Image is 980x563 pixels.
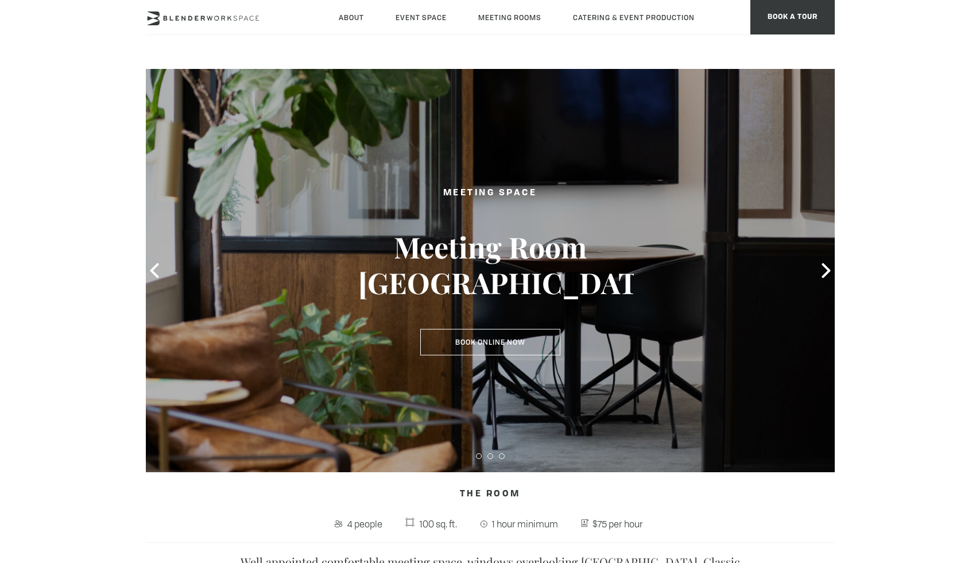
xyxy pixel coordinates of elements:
a: Book Online Now [420,329,560,356]
h2: Meeting Space [358,186,622,200]
span: $75 per hour [590,515,646,533]
span: 100 sq. ft. [417,515,460,533]
h4: The Room [146,484,835,506]
h3: Meeting Room [GEOGRAPHIC_DATA] [358,229,622,300]
span: 4 people [344,515,385,533]
span: 1 hour minimum [489,515,561,533]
